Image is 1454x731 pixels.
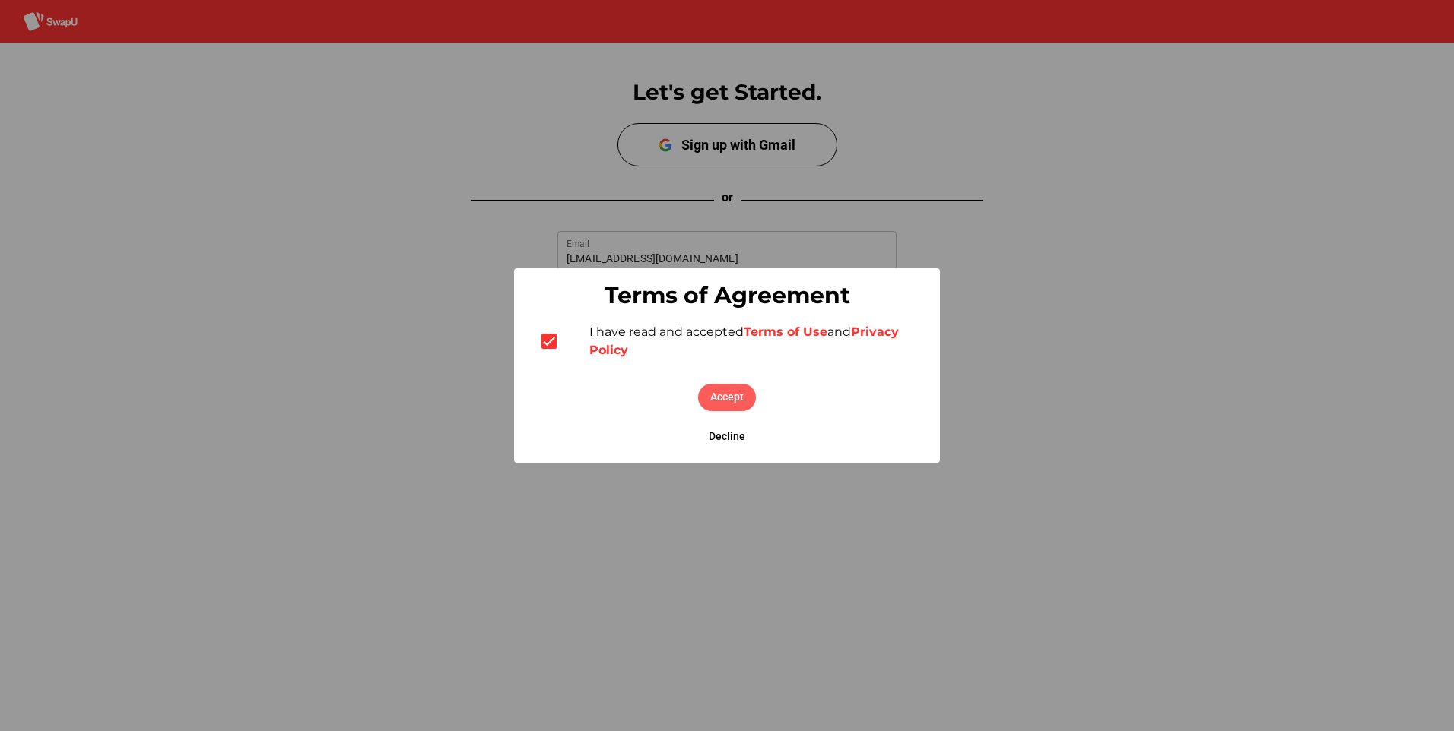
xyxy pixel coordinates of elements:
span: I have read and accepted [589,324,744,339]
button: Decline [697,423,757,451]
div: Terms of Agreement [526,280,928,310]
span: Terms of Use [744,324,827,339]
span: Decline [709,427,745,445]
span: Accept [710,388,744,406]
button: Accept [698,384,756,411]
span: Privacy Policy [589,324,899,357]
span: and [827,324,851,339]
